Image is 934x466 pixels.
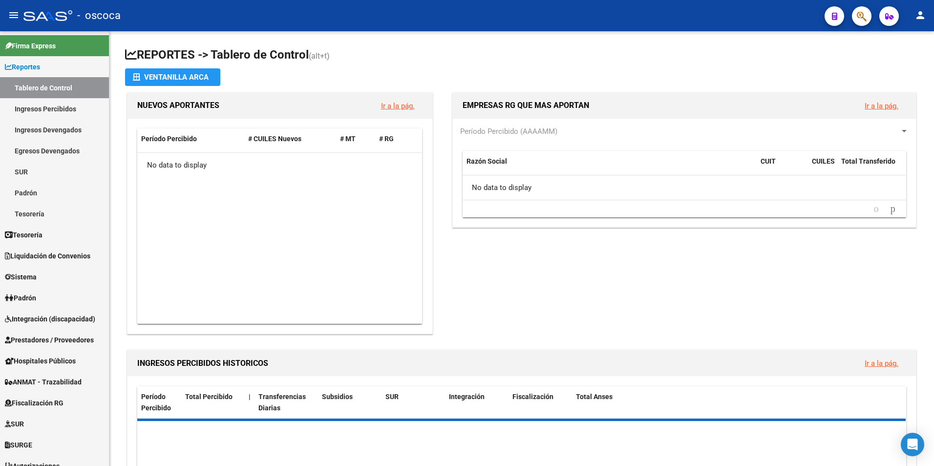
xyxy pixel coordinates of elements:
[137,101,219,110] span: NUEVOS APORTANTES
[5,314,95,324] span: Integración (discapacidad)
[8,9,20,21] mat-icon: menu
[857,97,906,115] button: Ir a la pág.
[870,204,883,214] a: go to previous page
[467,157,507,165] span: Razón Social
[249,393,251,401] span: |
[841,157,895,165] span: Total Transferido
[914,9,926,21] mat-icon: person
[141,393,171,412] span: Período Percibido
[5,398,64,408] span: Fiscalización RG
[336,128,375,149] datatable-header-cell: # MT
[5,272,37,282] span: Sistema
[5,251,90,261] span: Liquidación de Convenios
[761,157,776,165] span: CUIT
[5,356,76,366] span: Hospitales Públicos
[181,386,245,419] datatable-header-cell: Total Percibido
[125,68,220,86] button: Ventanilla ARCA
[385,393,399,401] span: SUR
[5,230,42,240] span: Tesorería
[576,393,613,401] span: Total Anses
[77,5,121,26] span: - oscoca
[258,393,306,412] span: Transferencias Diarias
[382,386,445,419] datatable-header-cell: SUR
[5,377,82,387] span: ANMAT - Trazabilidad
[5,62,40,72] span: Reportes
[463,151,757,183] datatable-header-cell: Razón Social
[5,419,24,429] span: SUR
[340,135,356,143] span: # MT
[808,151,837,183] datatable-header-cell: CUILES
[141,135,197,143] span: Período Percibido
[463,101,589,110] span: EMPRESAS RG QUE MAS APORTAN
[445,386,509,419] datatable-header-cell: Integración
[865,359,898,368] a: Ir a la pág.
[5,41,56,51] span: Firma Express
[137,153,422,177] div: No data to display
[512,393,553,401] span: Fiscalización
[375,128,414,149] datatable-header-cell: # RG
[373,97,423,115] button: Ir a la pág.
[5,293,36,303] span: Padrón
[133,68,212,86] div: Ventanilla ARCA
[865,102,898,110] a: Ir a la pág.
[244,128,337,149] datatable-header-cell: # CUILES Nuevos
[185,393,233,401] span: Total Percibido
[379,135,394,143] span: # RG
[255,386,318,419] datatable-header-cell: Transferencias Diarias
[381,102,415,110] a: Ir a la pág.
[5,335,94,345] span: Prestadores / Proveedores
[125,47,918,64] h1: REPORTES -> Tablero de Control
[449,393,485,401] span: Integración
[137,359,268,368] span: INGRESOS PERCIBIDOS HISTORICOS
[463,175,906,200] div: No data to display
[5,440,32,450] span: SURGE
[857,354,906,372] button: Ir a la pág.
[757,151,808,183] datatable-header-cell: CUIT
[460,127,557,136] span: Período Percibido (AAAAMM)
[837,151,906,183] datatable-header-cell: Total Transferido
[509,386,572,419] datatable-header-cell: Fiscalización
[812,157,835,165] span: CUILES
[309,51,330,61] span: (alt+t)
[137,386,181,419] datatable-header-cell: Período Percibido
[137,128,244,149] datatable-header-cell: Período Percibido
[572,386,898,419] datatable-header-cell: Total Anses
[245,386,255,419] datatable-header-cell: |
[322,393,353,401] span: Subsidios
[901,433,924,456] div: Open Intercom Messenger
[886,204,900,214] a: go to next page
[248,135,301,143] span: # CUILES Nuevos
[318,386,382,419] datatable-header-cell: Subsidios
